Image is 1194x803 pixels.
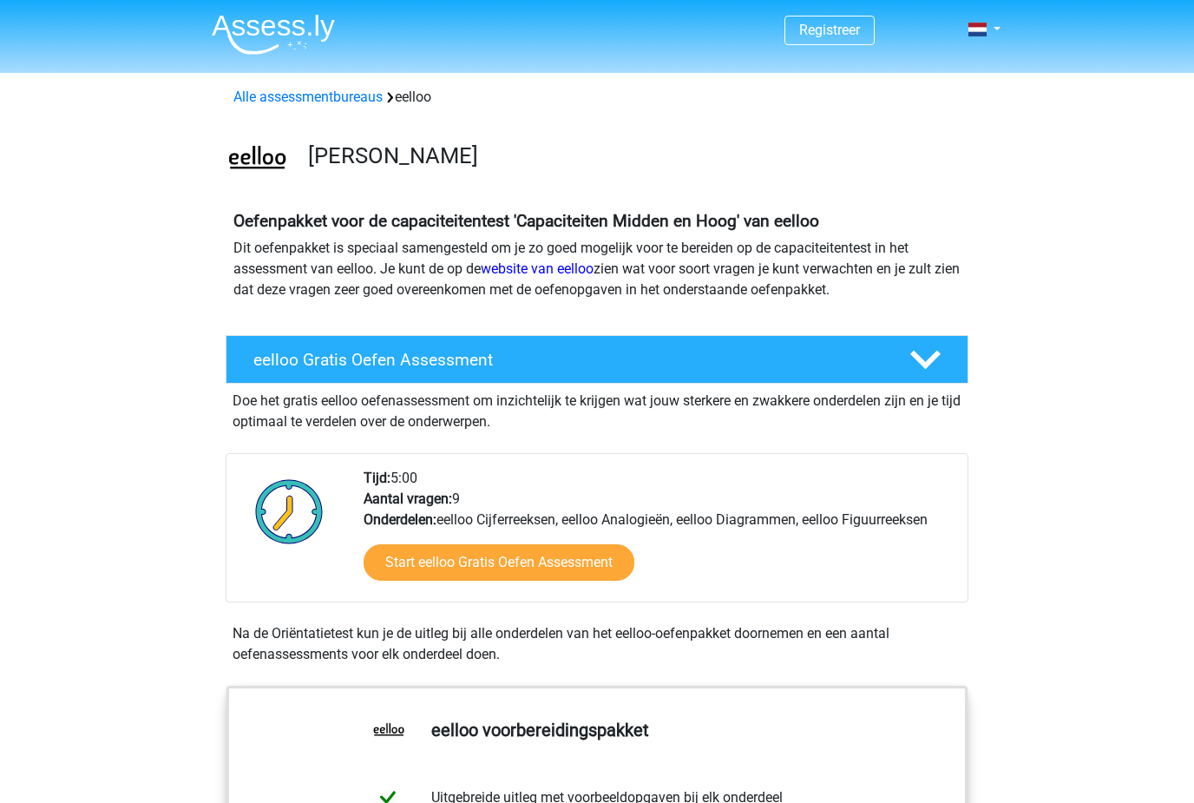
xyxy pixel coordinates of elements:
[364,544,634,581] a: Start eelloo Gratis Oefen Assessment
[246,468,333,555] img: Klok
[226,384,968,432] div: Doe het gratis eelloo oefenassessment om inzichtelijk te krijgen wat jouw sterkere en zwakkere on...
[226,128,288,190] img: eelloo.png
[481,260,594,277] a: website van eelloo
[233,89,383,105] a: Alle assessmentbureaus
[799,22,860,38] a: Registreer
[233,238,961,300] p: Dit oefenpakket is speciaal samengesteld om je zo goed mogelijk voor te bereiden op de capaciteit...
[308,142,955,169] h3: [PERSON_NAME]
[253,350,882,370] h4: eelloo Gratis Oefen Assessment
[226,623,968,665] div: Na de Oriëntatietest kun je de uitleg bij alle onderdelen van het eelloo-oefenpakket doornemen en...
[364,470,390,486] b: Tijd:
[212,14,335,55] img: Assessly
[226,87,968,108] div: eelloo
[364,490,452,507] b: Aantal vragen:
[219,335,975,384] a: eelloo Gratis Oefen Assessment
[351,468,967,602] div: 5:00 9 eelloo Cijferreeksen, eelloo Analogieën, eelloo Diagrammen, eelloo Figuurreeksen
[364,511,436,528] b: Onderdelen:
[233,211,819,231] b: Oefenpakket voor de capaciteitentest 'Capaciteiten Midden en Hoog' van eelloo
